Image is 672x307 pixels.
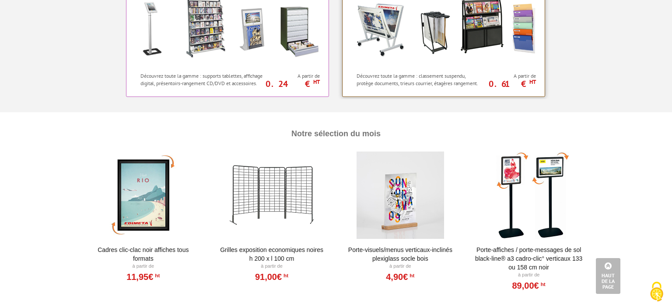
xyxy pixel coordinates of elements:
[140,72,265,87] p: Découvrez toute la gamme : supports tablettes, affichage digital, présentoirs-rangement CD/DVD et...
[218,263,326,270] p: À partir de
[313,78,320,86] sup: HT
[641,277,672,307] button: Cookies (fenêtre modale)
[346,245,455,263] a: Porte-Visuels/Menus verticaux-inclinés plexiglass socle bois
[263,81,320,86] p: 0.24 €
[646,281,668,303] img: Cookies (fenêtre modale)
[539,281,546,287] sup: HT
[268,72,320,79] span: A partir de
[596,258,620,294] a: Haut de la page
[346,263,455,270] p: À partir de
[126,274,160,279] a: 11,95€HT
[484,72,536,79] span: A partir de
[255,274,288,279] a: 91,00€HT
[408,273,414,279] sup: HT
[357,72,481,87] p: Découvrez toute la gamme : classement suspendu, protège documents, trieurs courrier, étagères ran...
[153,273,160,279] sup: HT
[282,273,288,279] sup: HT
[89,263,197,270] p: À partir de
[512,283,545,288] a: 89,00€HT
[386,274,414,279] a: 4,90€HT
[89,245,197,263] a: Cadres clic-clac noir affiches tous formats
[218,245,326,263] a: Grilles Exposition Economiques Noires H 200 x L 100 cm
[475,245,583,272] a: Porte-affiches / Porte-messages de sol Black-Line® A3 Cadro-Clic° Verticaux 133 ou 158 cm noir
[475,272,583,279] p: À partir de
[89,121,583,147] h4: Notre Sélection du mois
[479,81,536,86] p: 0.61 €
[529,78,536,86] sup: HT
